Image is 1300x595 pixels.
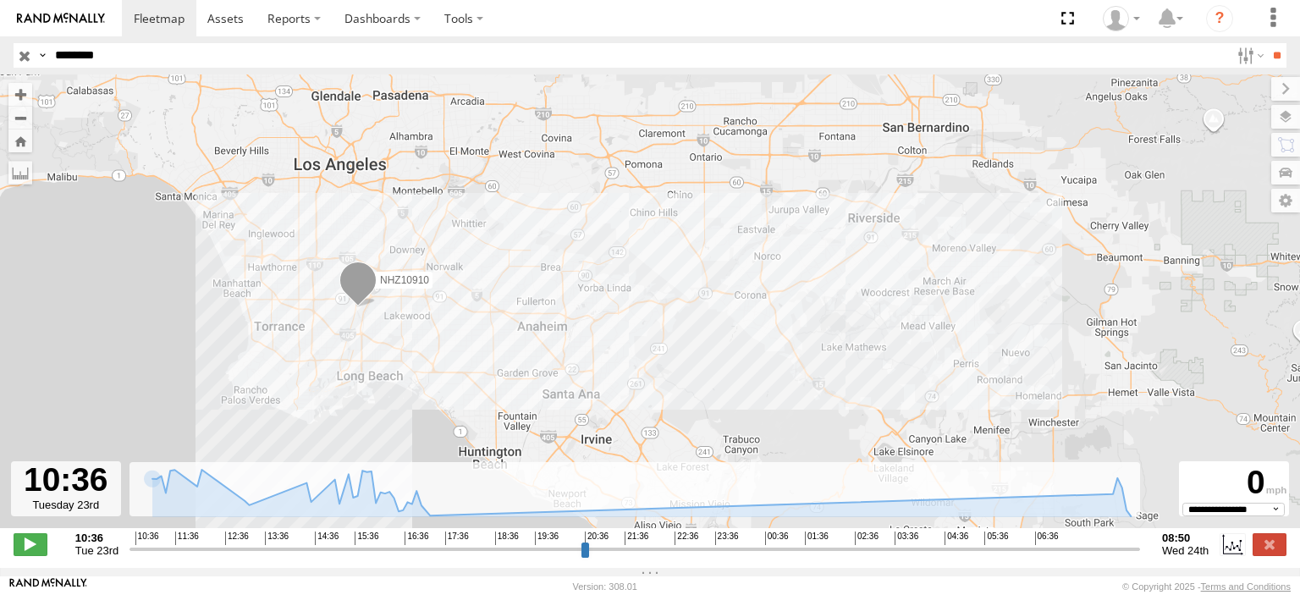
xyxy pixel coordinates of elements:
div: Version: 308.01 [573,581,637,592]
span: Tue 23rd Sep 2025 [75,544,118,557]
span: 22:36 [675,532,698,545]
span: 11:36 [175,532,199,545]
label: Close [1253,533,1286,555]
img: rand-logo.svg [17,13,105,25]
strong: 08:50 [1162,532,1209,544]
span: 03:36 [895,532,918,545]
span: 02:36 [855,532,879,545]
span: 16:36 [405,532,428,545]
i: ? [1206,5,1233,32]
div: © Copyright 2025 - [1122,581,1291,592]
a: Terms and Conditions [1201,581,1291,592]
div: 0 [1182,464,1286,503]
span: NHZ10910 [380,274,429,286]
label: Map Settings [1271,189,1300,212]
span: 19:36 [535,532,559,545]
div: Zulema McIntosch [1097,6,1146,31]
span: 04:36 [945,532,968,545]
span: 01:36 [805,532,829,545]
span: 21:36 [625,532,648,545]
label: Measure [8,161,32,185]
button: Zoom out [8,106,32,129]
span: 12:36 [225,532,249,545]
span: 10:36 [135,532,159,545]
span: Wed 24th Sep 2025 [1162,544,1209,557]
span: 14:36 [315,532,339,545]
span: 23:36 [715,532,739,545]
span: 06:36 [1035,532,1059,545]
button: Zoom in [8,83,32,106]
label: Search Filter Options [1231,43,1267,68]
label: Play/Stop [14,533,47,555]
a: Visit our Website [9,578,87,595]
span: 20:36 [585,532,609,545]
span: 13:36 [265,532,289,545]
span: 18:36 [495,532,519,545]
span: 00:36 [765,532,789,545]
button: Zoom Home [8,129,32,152]
span: 17:36 [445,532,469,545]
strong: 10:36 [75,532,118,544]
label: Search Query [36,43,49,68]
span: 05:36 [984,532,1008,545]
span: 15:36 [355,532,378,545]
